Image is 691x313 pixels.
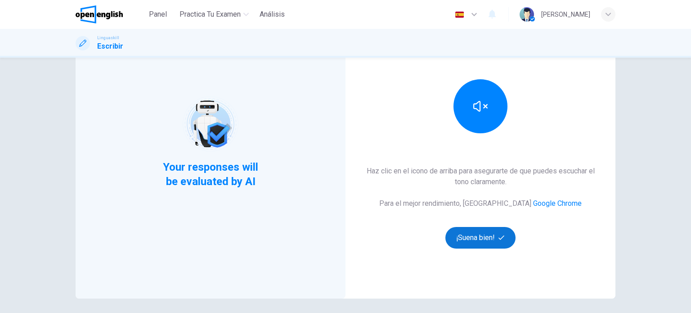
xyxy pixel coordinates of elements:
[360,166,601,187] h6: Haz clic en el icono de arriba para asegurarte de que puedes escuchar el tono claramente.
[256,6,288,23] button: Análisis
[179,9,241,20] span: Practica tu examen
[445,227,516,249] button: ¡Suena bien!
[176,6,252,23] button: Practica tu examen
[454,11,465,18] img: es
[533,199,582,208] a: Google Chrome
[541,9,590,20] div: [PERSON_NAME]
[97,41,123,52] h1: Escribir
[520,7,534,22] img: Profile picture
[156,160,265,189] span: Your responses will be evaluated by AI
[97,35,119,41] span: Linguaskill
[76,5,123,23] img: OpenEnglish logo
[76,5,144,23] a: OpenEnglish logo
[182,95,239,153] img: robot icon
[260,9,285,20] span: Análisis
[144,6,172,23] button: Panel
[379,198,582,209] h6: Para el mejor rendimiento, [GEOGRAPHIC_DATA]
[149,9,167,20] span: Panel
